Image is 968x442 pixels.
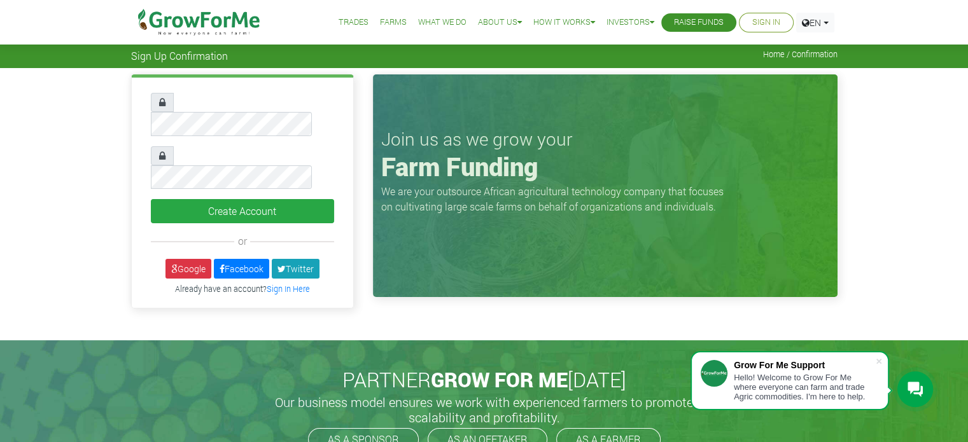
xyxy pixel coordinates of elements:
div: Grow For Me Support [734,360,875,370]
span: Home / Confirmation [763,50,838,59]
a: Sign In [752,16,780,29]
span: GROW FOR ME [431,366,568,393]
a: EN [796,13,834,32]
h3: Join us as we grow your [381,128,829,150]
a: Twitter [272,259,319,279]
h5: Our business model ensures we work with experienced farmers to promote scalability and profitabil... [262,394,707,425]
a: Google [165,259,211,279]
button: Create Account [151,199,334,223]
a: Farms [380,16,407,29]
a: What We Do [418,16,466,29]
a: Sign In Here [267,284,310,294]
a: Raise Funds [674,16,724,29]
a: Facebook [214,259,269,279]
a: About Us [478,16,522,29]
a: Trades [339,16,368,29]
h2: PARTNER [DATE] [136,368,832,392]
p: We are your outsource African agricultural technology company that focuses on cultivating large s... [381,184,731,214]
div: Hello! Welcome to Grow For Me where everyone can farm and trade Agric commodities. I'm here to help. [734,373,875,401]
span: Sign Up Confirmation [131,50,228,62]
a: How it Works [533,16,595,29]
a: Investors [607,16,654,29]
small: Already have an account? [175,284,310,294]
h1: Farm Funding [381,151,829,182]
div: or [151,233,334,249]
